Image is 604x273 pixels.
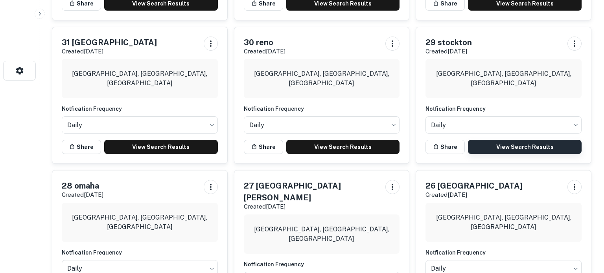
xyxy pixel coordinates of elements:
[104,140,218,154] a: View Search Results
[62,47,157,56] p: Created [DATE]
[62,140,101,154] button: Share
[468,140,582,154] a: View Search Results
[62,190,103,200] p: Created [DATE]
[425,104,582,113] h6: Notfication Frequency
[250,225,394,244] p: [GEOGRAPHIC_DATA], [GEOGRAPHIC_DATA], [GEOGRAPHIC_DATA]
[286,140,400,154] a: View Search Results
[250,69,394,88] p: [GEOGRAPHIC_DATA], [GEOGRAPHIC_DATA], [GEOGRAPHIC_DATA]
[244,202,379,211] p: Created [DATE]
[62,37,157,48] h5: 31 [GEOGRAPHIC_DATA]
[425,37,472,48] h5: 29 stockton
[62,248,218,257] h6: Notfication Frequency
[244,47,285,56] p: Created [DATE]
[244,114,400,136] div: Without label
[425,180,523,192] h5: 26 [GEOGRAPHIC_DATA]
[425,190,523,200] p: Created [DATE]
[425,140,465,154] button: Share
[244,37,285,48] h5: 30 reno
[68,69,212,88] p: [GEOGRAPHIC_DATA], [GEOGRAPHIC_DATA], [GEOGRAPHIC_DATA]
[62,180,103,192] h5: 28 omaha
[244,180,379,203] h5: 27 [GEOGRAPHIC_DATA][PERSON_NAME]
[62,114,218,136] div: Without label
[425,248,582,257] h6: Notfication Frequency
[432,213,575,232] p: [GEOGRAPHIC_DATA], [GEOGRAPHIC_DATA], [GEOGRAPHIC_DATA]
[425,114,582,136] div: Without label
[244,104,400,113] h6: Notfication Frequency
[68,213,212,232] p: [GEOGRAPHIC_DATA], [GEOGRAPHIC_DATA], [GEOGRAPHIC_DATA]
[244,140,283,154] button: Share
[565,210,604,248] iframe: Chat Widget
[432,69,575,88] p: [GEOGRAPHIC_DATA], [GEOGRAPHIC_DATA], [GEOGRAPHIC_DATA]
[425,47,472,56] p: Created [DATE]
[62,104,218,113] h6: Notfication Frequency
[244,260,400,269] h6: Notfication Frequency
